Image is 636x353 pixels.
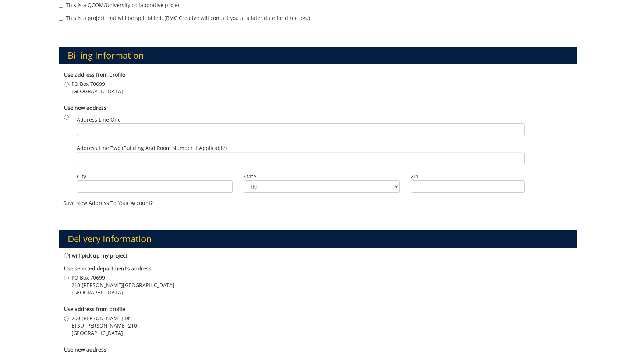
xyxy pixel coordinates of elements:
[244,173,399,180] label: State
[59,14,310,22] label: This is a project that will be split billed. (BMC Creative will contact you at a later date for d...
[64,276,69,280] input: PO Box 70699 210 [PERSON_NAME][GEOGRAPHIC_DATA] [GEOGRAPHIC_DATA]
[71,274,174,282] span: PO Box 70699
[59,16,63,21] input: This is a project that will be split billed. (BMC Creative will contact you at a later date for d...
[71,282,174,289] span: 210 [PERSON_NAME][GEOGRAPHIC_DATA]
[64,316,69,321] input: 200 [PERSON_NAME] Dr ETSU [PERSON_NAME] 210 [GEOGRAPHIC_DATA]
[59,47,577,64] h3: Billing Information
[71,289,174,296] span: [GEOGRAPHIC_DATA]
[71,88,123,95] span: [GEOGRAPHIC_DATA]
[411,173,525,180] label: Zip
[64,251,129,259] label: I will pick up my project.
[59,200,63,205] input: Save new address to your account?
[77,116,525,136] label: Address Line One
[59,1,184,9] label: This is a QCOM/University collaborative project.
[64,346,106,353] b: Use new address
[64,305,125,312] b: Use address from profile
[77,173,233,180] label: City
[77,123,525,136] input: Address Line One
[77,180,233,193] input: City
[71,315,137,322] span: 200 [PERSON_NAME] Dr
[64,265,151,272] b: Use selected department's address
[59,3,63,8] input: This is a QCOM/University collaborative project.
[71,322,137,329] span: ETSU [PERSON_NAME] 210
[71,80,123,88] span: PO Box 70699
[64,71,125,78] b: Use address from profile
[59,230,577,247] h3: Delivery Information
[64,253,69,258] input: I will pick up my project.
[77,152,525,164] input: Address Line Two (Building and Room Number if applicable)
[64,82,69,87] input: PO Box 70699 [GEOGRAPHIC_DATA]
[411,180,525,193] input: Zip
[64,104,106,111] b: Use new address
[71,329,137,337] span: [GEOGRAPHIC_DATA]
[77,144,525,164] label: Address Line Two (Building and Room Number if applicable)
